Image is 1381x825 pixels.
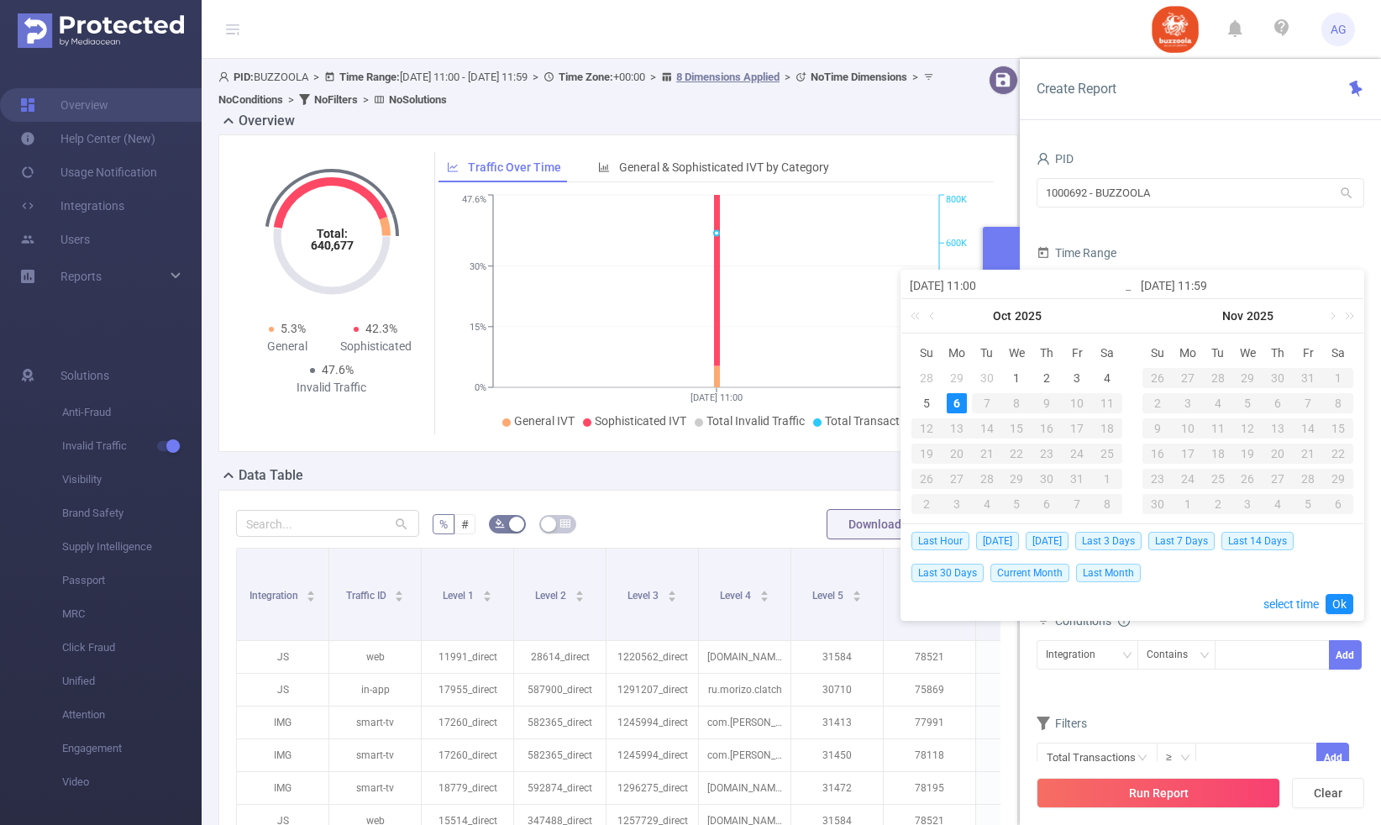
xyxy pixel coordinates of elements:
td: October 28, 2025 [972,466,1002,491]
div: 29 [1233,368,1263,388]
td: November 17, 2025 [1173,441,1203,466]
div: 12 [1233,418,1263,439]
span: MRC [62,597,202,631]
td: October 2, 2025 [1032,365,1062,391]
button: Add [1316,743,1349,772]
a: select time [1263,588,1319,620]
div: General [243,338,332,355]
td: October 24, 2025 [1062,441,1092,466]
div: 27 [1173,368,1203,388]
i: icon: bg-colors [495,518,505,528]
b: No Solutions [389,93,447,106]
div: 8 [1323,393,1353,413]
i: icon: line-chart [447,161,459,173]
h2: Overview [239,111,295,131]
div: 16 [1142,444,1173,464]
div: 19 [911,444,942,464]
td: October 7, 2025 [972,391,1002,416]
td: October 29, 2025 [1233,365,1263,391]
b: PID: [234,71,254,83]
div: Sophisticated [332,338,421,355]
td: December 6, 2025 [1323,491,1353,517]
div: 3 [1233,494,1263,514]
div: 2 [1142,393,1173,413]
a: 2025 [1013,299,1043,333]
span: BUZZOOLA [DATE] 11:00 - [DATE] 11:59 +00:00 [218,71,938,106]
div: 9 [1032,393,1062,413]
td: November 29, 2025 [1323,466,1353,491]
div: 14 [972,418,1002,439]
td: November 7, 2025 [1062,491,1092,517]
a: Previous month (PageUp) [926,299,941,333]
span: > [358,93,374,106]
div: 30 [1032,469,1062,489]
th: Wed [1233,340,1263,365]
i: icon: down [1200,650,1210,662]
div: 23 [1142,469,1173,489]
div: 7 [1293,393,1323,413]
td: October 15, 2025 [1002,416,1032,441]
span: Fr [1062,345,1092,360]
td: October 27, 2025 [1173,365,1203,391]
td: October 17, 2025 [1062,416,1092,441]
input: Start date [910,276,1124,296]
td: October 31, 2025 [1293,365,1323,391]
div: 4 [972,494,1002,514]
tspan: 47.6% [462,195,486,206]
td: October 27, 2025 [942,466,972,491]
td: November 21, 2025 [1293,441,1323,466]
td: November 1, 2025 [1092,466,1122,491]
td: November 5, 2025 [1002,491,1032,517]
div: 14 [1293,418,1323,439]
tspan: Total: [316,227,347,240]
th: Sat [1323,340,1353,365]
div: 4 [1097,368,1117,388]
div: 29 [1002,469,1032,489]
td: October 12, 2025 [911,416,942,441]
a: Help Center (New) [20,122,155,155]
span: Create Report [1037,81,1116,97]
div: 6 [1323,494,1353,514]
button: Run Report [1037,778,1280,808]
tspan: 600K [946,238,967,249]
td: October 20, 2025 [942,441,972,466]
div: 4 [1203,393,1233,413]
a: Integrations [20,189,124,223]
div: 8 [1092,494,1122,514]
span: Brand Safety [62,497,202,530]
th: Sat [1092,340,1122,365]
div: 2 [911,494,942,514]
span: Visibility [62,463,202,497]
div: 28 [972,469,1002,489]
i: icon: down [1180,753,1190,765]
td: October 3, 2025 [1062,365,1092,391]
div: 6 [1263,393,1293,413]
div: 1 [1006,368,1027,388]
td: November 14, 2025 [1293,416,1323,441]
span: Last 7 Days [1148,532,1215,550]
span: Time Range [1037,246,1116,260]
i: icon: down [1122,650,1132,662]
span: Su [1142,345,1173,360]
td: November 23, 2025 [1142,466,1173,491]
span: AG [1331,13,1347,46]
td: November 25, 2025 [1203,466,1233,491]
button: Clear [1292,778,1364,808]
td: October 9, 2025 [1032,391,1062,416]
div: 13 [1263,418,1293,439]
td: November 22, 2025 [1323,441,1353,466]
div: 25 [1092,444,1122,464]
div: 15 [1323,418,1353,439]
td: November 4, 2025 [1203,391,1233,416]
span: [DATE] [1026,532,1069,550]
td: October 22, 2025 [1002,441,1032,466]
td: December 2, 2025 [1203,491,1233,517]
div: 30 [1142,494,1173,514]
span: 42.3% [365,322,397,335]
td: November 4, 2025 [972,491,1002,517]
td: November 9, 2025 [1142,416,1173,441]
div: 20 [942,444,972,464]
span: Sophisticated IVT [595,414,686,428]
td: September 29, 2025 [942,365,972,391]
td: October 21, 2025 [972,441,1002,466]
